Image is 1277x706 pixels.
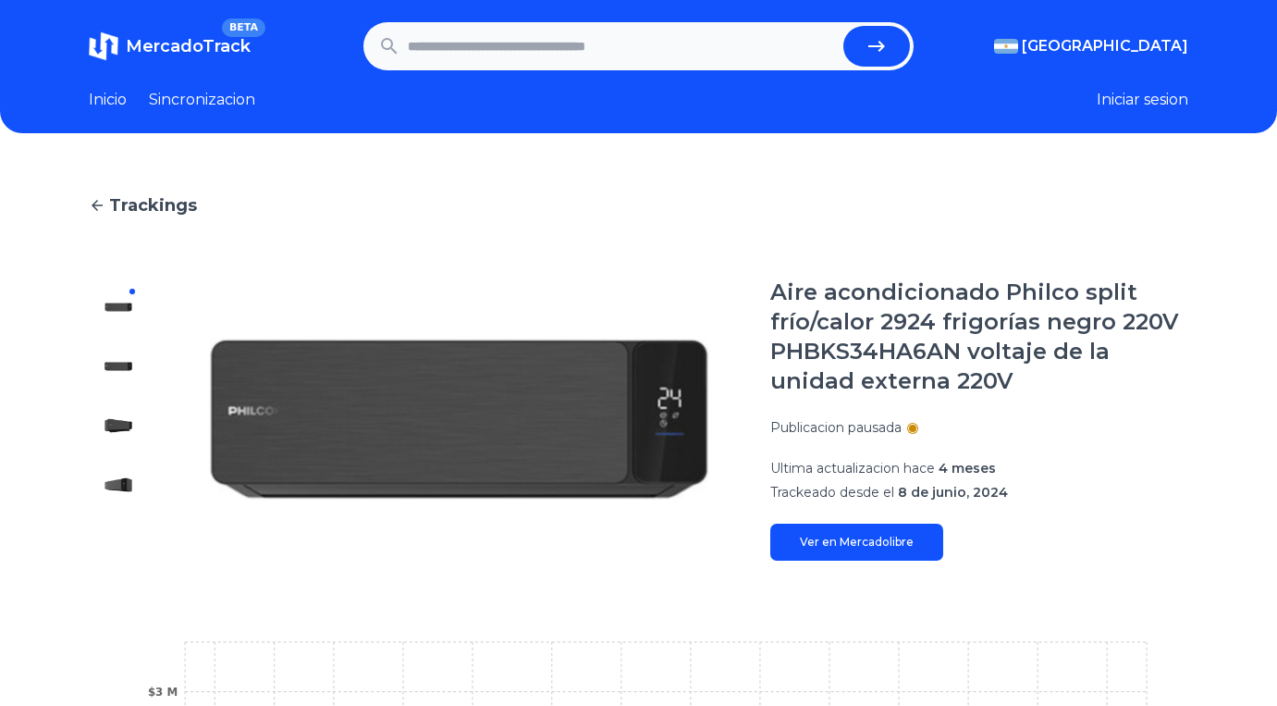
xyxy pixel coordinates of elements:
img: Argentina [994,39,1018,54]
a: Inicio [89,89,127,111]
a: MercadoTrackBETA [89,31,251,61]
a: Ver en Mercadolibre [770,524,943,561]
img: Aire acondicionado Philco split frío/calor 2924 frigorías negro 220V PHBKS34HA6AN voltaje de la u... [104,411,133,440]
span: 8 de junio, 2024 [898,484,1008,501]
a: Trackings [89,192,1188,218]
span: MercadoTrack [126,36,251,56]
p: Publicacion pausada [770,418,902,437]
span: Trackeado desde el [770,484,894,501]
h1: Aire acondicionado Philco split frío/calor 2924 frigorías negro 220V PHBKS34HA6AN voltaje de la u... [770,278,1188,396]
button: Iniciar sesion [1097,89,1188,111]
button: [GEOGRAPHIC_DATA] [994,35,1188,57]
img: Aire acondicionado Philco split frío/calor 2924 frigorías negro 220V PHBKS34HA6AN voltaje de la u... [104,352,133,381]
a: Sincronizacion [149,89,255,111]
span: 4 meses [939,460,996,477]
span: Trackings [109,192,197,218]
span: BETA [222,19,265,37]
span: [GEOGRAPHIC_DATA] [1022,35,1188,57]
img: Aire acondicionado Philco split frío/calor 2924 frigorías negro 220V PHBKS34HA6AN voltaje de la u... [104,470,133,500]
img: MercadoTrack [89,31,118,61]
tspan: $3 M [148,686,178,699]
span: Ultima actualizacion hace [770,460,935,477]
img: Aire acondicionado Philco split frío/calor 2924 frigorías negro 220V PHBKS34HA6AN voltaje de la u... [185,278,733,561]
img: Aire acondicionado Philco split frío/calor 2924 frigorías negro 220V PHBKS34HA6AN voltaje de la u... [104,292,133,322]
